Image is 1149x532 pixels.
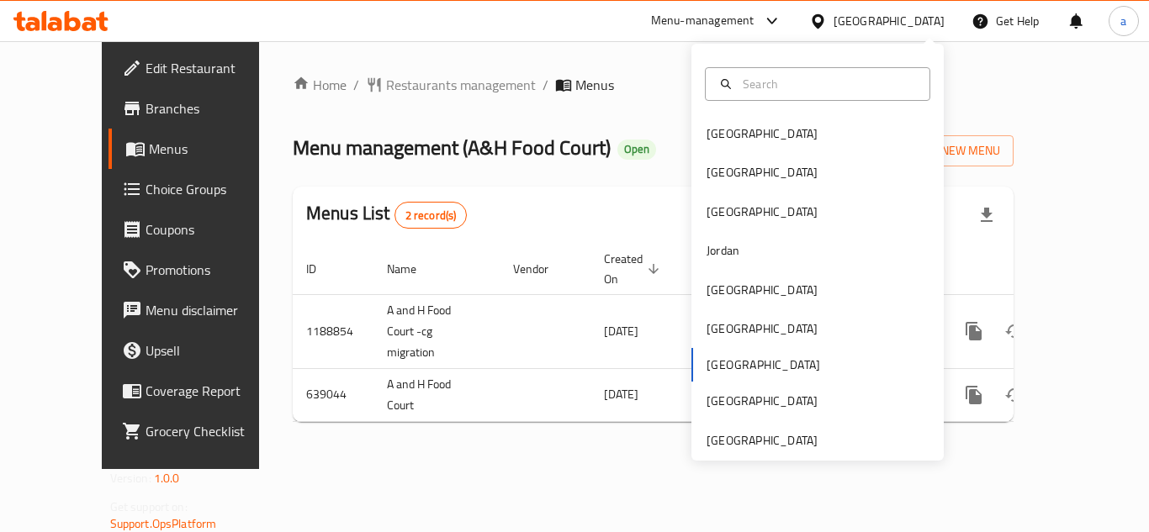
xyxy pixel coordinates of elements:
[954,375,994,415] button: more
[604,383,638,405] span: [DATE]
[146,381,280,401] span: Coverage Report
[146,260,280,280] span: Promotions
[651,11,755,31] div: Menu-management
[109,88,294,129] a: Branches
[146,300,280,320] span: Menu disclaimer
[966,195,1007,235] div: Export file
[293,129,611,166] span: Menu management ( A&H Food Court )
[109,250,294,290] a: Promotions
[543,75,548,95] li: /
[109,129,294,169] a: Menus
[109,209,294,250] a: Coupons
[353,75,359,95] li: /
[883,135,1014,166] button: Add New Menu
[146,58,280,78] span: Edit Restaurant
[513,259,570,279] span: Vendor
[110,467,151,489] span: Version:
[386,75,536,95] span: Restaurants management
[707,241,739,260] div: Jordan
[707,124,818,143] div: [GEOGRAPHIC_DATA]
[994,311,1035,351] button: Change Status
[994,375,1035,415] button: Change Status
[395,208,467,224] span: 2 record(s)
[617,142,656,156] span: Open
[146,219,280,240] span: Coupons
[110,496,188,518] span: Get support on:
[146,179,280,199] span: Choice Groups
[736,75,919,93] input: Search
[109,330,294,371] a: Upsell
[1120,12,1126,30] span: a
[366,75,536,95] a: Restaurants management
[146,98,280,119] span: Branches
[617,140,656,160] div: Open
[154,467,180,489] span: 1.0.0
[109,411,294,451] a: Grocery Checklist
[109,371,294,411] a: Coverage Report
[293,368,373,421] td: 639044
[146,340,280,361] span: Upsell
[373,294,500,368] td: A and H Food Court -cg migration
[293,294,373,368] td: 1188854
[109,290,294,330] a: Menu disclaimer
[394,202,468,229] div: Total records count
[604,249,665,289] span: Created On
[707,281,818,299] div: [GEOGRAPHIC_DATA]
[293,75,1014,95] nav: breadcrumb
[604,320,638,342] span: [DATE]
[707,319,818,338] div: [GEOGRAPHIC_DATA]
[146,421,280,441] span: Grocery Checklist
[387,259,438,279] span: Name
[109,169,294,209] a: Choice Groups
[707,392,818,410] div: [GEOGRAPHIC_DATA]
[575,75,614,95] span: Menus
[707,203,818,221] div: [GEOGRAPHIC_DATA]
[707,431,818,450] div: [GEOGRAPHIC_DATA]
[149,139,280,159] span: Menus
[897,140,1000,161] span: Add New Menu
[373,368,500,421] td: A and H Food Court
[707,163,818,182] div: [GEOGRAPHIC_DATA]
[306,259,338,279] span: ID
[293,75,347,95] a: Home
[954,311,994,351] button: more
[834,12,945,30] div: [GEOGRAPHIC_DATA]
[306,201,467,229] h2: Menus List
[109,48,294,88] a: Edit Restaurant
